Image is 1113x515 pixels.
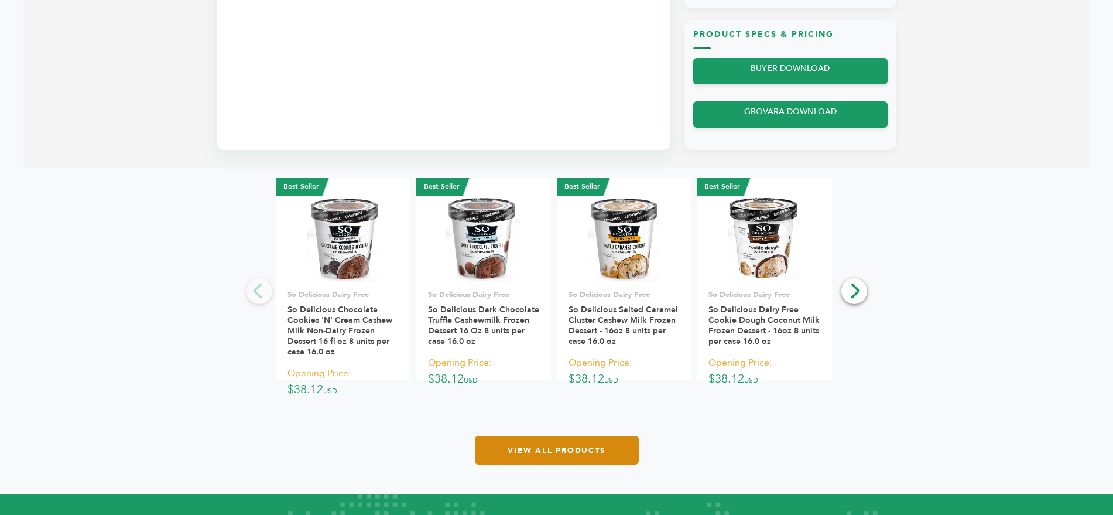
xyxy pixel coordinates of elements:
[693,101,888,128] a: GROVARA DOWNLOAD
[728,197,801,282] img: So Delicious Dairy Free Cookie Dough Coconut Milk Frozen Dessert - 16oz 8 units per case 16.0 oz
[693,58,888,84] a: BUYER DOWNLOAD
[708,354,820,388] p: $38.12
[604,376,618,385] span: USD
[708,355,772,371] span: Opening Price:
[569,354,680,388] p: $38.12
[307,197,378,282] img: So Delicious Chocolate Cookies 'N' Cream Cashew Milk Non-Dairy Frozen Dessert 16 fl oz 8 units pe...
[428,304,539,347] a: So Delicious Dark Chocolate Truffle Cashewmilk Frozen Dessert 16 Oz 8 units per case 16.0 oz
[428,289,539,300] p: So Delicious Dairy Free
[841,278,867,304] button: Next
[588,197,660,282] img: So Delicious Salted Caramel Cluster Cashew Milk Frozen Dessert - 16oz 8 units per case 16.0 oz
[744,376,758,385] span: USD
[464,376,478,385] span: USD
[287,364,399,399] p: $38.12
[323,386,337,395] span: USD
[287,289,399,300] p: So Delicious Dairy Free
[569,304,678,347] a: So Delicious Salted Caramel Cluster Cashew Milk Frozen Dessert - 16oz 8 units per case 16.0 oz
[475,436,639,465] a: View All Products
[569,289,680,300] p: So Delicious Dairy Free
[708,289,820,300] p: So Delicious Dairy Free
[446,197,520,282] img: So Delicious Dark Chocolate Truffle Cashewmilk Frozen Dessert 16 Oz 8 units per case 16.0 oz
[287,366,351,381] span: Opening Price:
[708,304,820,347] a: So Delicious Dairy Free Cookie Dough Coconut Milk Frozen Dessert - 16oz 8 units per case 16.0 oz
[428,354,539,388] p: $38.12
[693,29,888,49] h3: Product Specs & Pricing
[287,304,392,357] a: So Delicious Chocolate Cookies 'N' Cream Cashew Milk Non-Dairy Frozen Dessert 16 fl oz 8 units pe...
[569,355,632,371] span: Opening Price:
[428,355,491,371] span: Opening Price:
